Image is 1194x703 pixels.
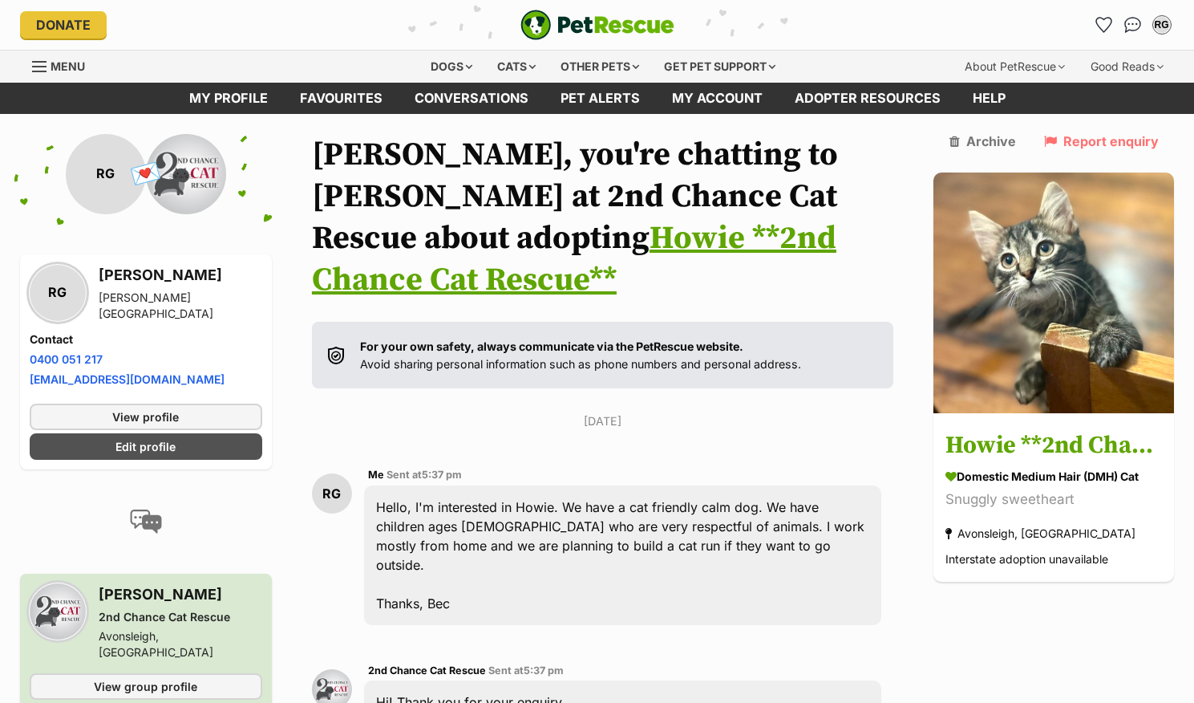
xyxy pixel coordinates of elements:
div: Avonsleigh, [GEOGRAPHIC_DATA] [99,628,262,660]
div: About PetRescue [953,51,1076,83]
h1: [PERSON_NAME], you're chatting to [PERSON_NAME] at 2nd Chance Cat Rescue about adopting [312,134,894,301]
a: My account [656,83,779,114]
a: Report enquiry [1044,134,1159,148]
span: 💌 [127,156,164,191]
strong: For your own safety, always communicate via the PetRescue website. [360,339,743,353]
span: 2nd Chance Cat Rescue [368,664,486,677]
span: 5:37 pm [524,664,564,677]
p: Avoid sharing personal information such as phone numbers and personal address. [360,338,801,372]
a: Howie **2nd Chance Cat Rescue** [312,218,836,300]
a: Menu [32,51,96,79]
span: Sent at [488,664,564,677]
a: Favourites [284,83,399,114]
div: Dogs [419,51,484,83]
div: RG [1154,17,1170,33]
a: Archive [949,134,1016,148]
span: Sent at [387,469,462,481]
a: Howie **2nd Chance Cat Rescue** Domestic Medium Hair (DMH) Cat Snuggly sweetheart Avonsleigh, [GE... [933,416,1174,582]
div: Snuggly sweetheart [945,489,1162,510]
div: Other pets [549,51,650,83]
a: View group profile [30,673,262,700]
a: conversations [399,83,544,114]
ul: Account quick links [1091,12,1175,38]
p: [DATE] [312,412,894,429]
div: RG [312,473,352,514]
span: Menu [51,59,85,73]
span: Edit profile [115,438,176,455]
span: View profile [112,408,179,425]
a: My profile [173,83,284,114]
div: RG [66,134,146,214]
img: 2nd Chance Cat Rescue profile pic [146,134,226,214]
h3: [PERSON_NAME] [99,583,262,606]
a: Donate [20,11,107,39]
a: Favourites [1091,12,1117,38]
a: Edit profile [30,433,262,460]
img: conversation-icon-4a6f8262b818ee0b60e3300018af0b2d0b884aa5de6e9bcb8d3d4eeb1a70a7c4.svg [130,510,162,534]
span: 5:37 pm [422,469,462,481]
div: Hello, I'm interested in Howie. We have a cat friendly calm dog. We have children ages [DEMOGRAPH... [364,486,882,625]
a: Adopter resources [779,83,957,114]
div: Good Reads [1079,51,1175,83]
h3: [PERSON_NAME] [99,264,262,286]
a: View profile [30,404,262,430]
div: Cats [486,51,547,83]
img: chat-41dd97257d64d25036548639549fe6c8038ab92f7586957e7f3b1b290dea8141.svg [1124,17,1141,33]
button: My account [1149,12,1175,38]
img: logo-e224e6f780fb5917bec1dbf3a21bbac754714ae5b6737aabdf751b685950b380.svg [520,10,674,40]
h3: Howie **2nd Chance Cat Rescue** [945,428,1162,464]
div: RG [30,265,86,321]
img: Howie **2nd Chance Cat Rescue** [933,173,1174,413]
a: [EMAIL_ADDRESS][DOMAIN_NAME] [30,372,225,386]
span: Interstate adoption unavailable [945,552,1108,566]
div: Domestic Medium Hair (DMH) Cat [945,468,1162,485]
a: Help [957,83,1022,114]
img: 2nd Chance Cat Rescue profile pic [30,583,86,640]
div: Get pet support [653,51,787,83]
a: PetRescue [520,10,674,40]
a: Pet alerts [544,83,656,114]
span: Me [368,469,384,481]
div: 2nd Chance Cat Rescue [99,609,262,625]
a: Conversations [1120,12,1146,38]
span: View group profile [94,678,197,695]
div: Avonsleigh, [GEOGRAPHIC_DATA] [945,522,1135,544]
div: [PERSON_NAME][GEOGRAPHIC_DATA] [99,290,262,322]
a: 0400 051 217 [30,352,103,366]
h4: Contact [30,331,262,347]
